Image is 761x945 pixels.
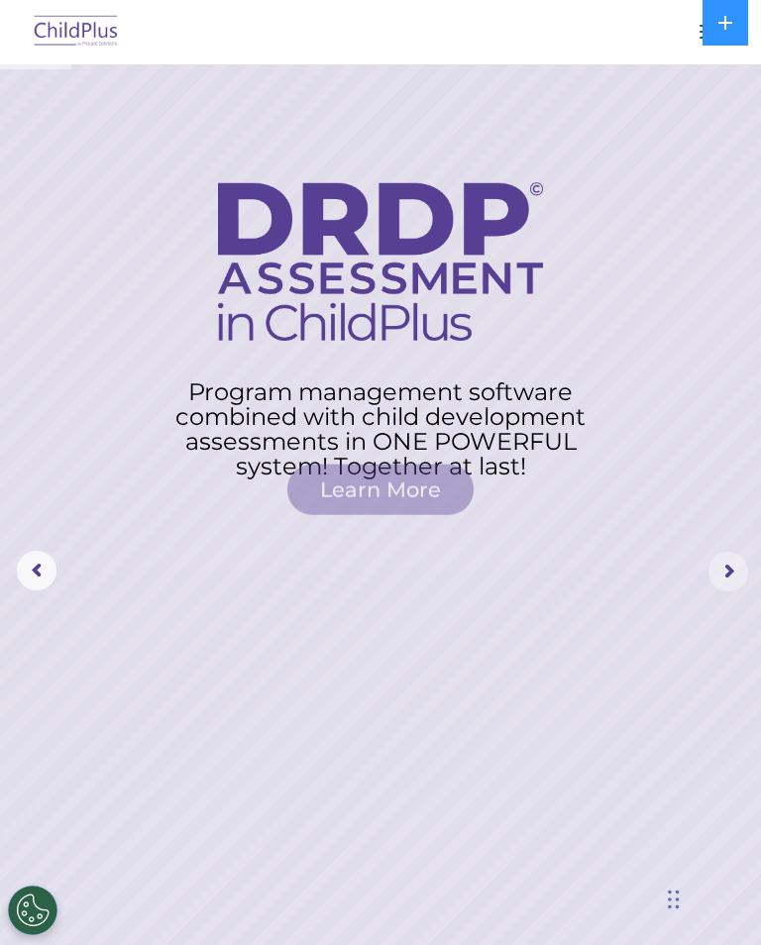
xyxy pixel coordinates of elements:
button: Cookies Settings [8,886,57,935]
iframe: Chat Widget [427,731,761,945]
div: Drag [668,870,680,929]
a: Learn More [287,465,474,515]
rs-layer: Program management software combined with child development assessments in ONE POWERFUL system! T... [153,379,608,478]
img: ChildPlus by Procare Solutions [30,9,123,55]
img: DRDP Assessment in ChildPlus [218,182,543,341]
